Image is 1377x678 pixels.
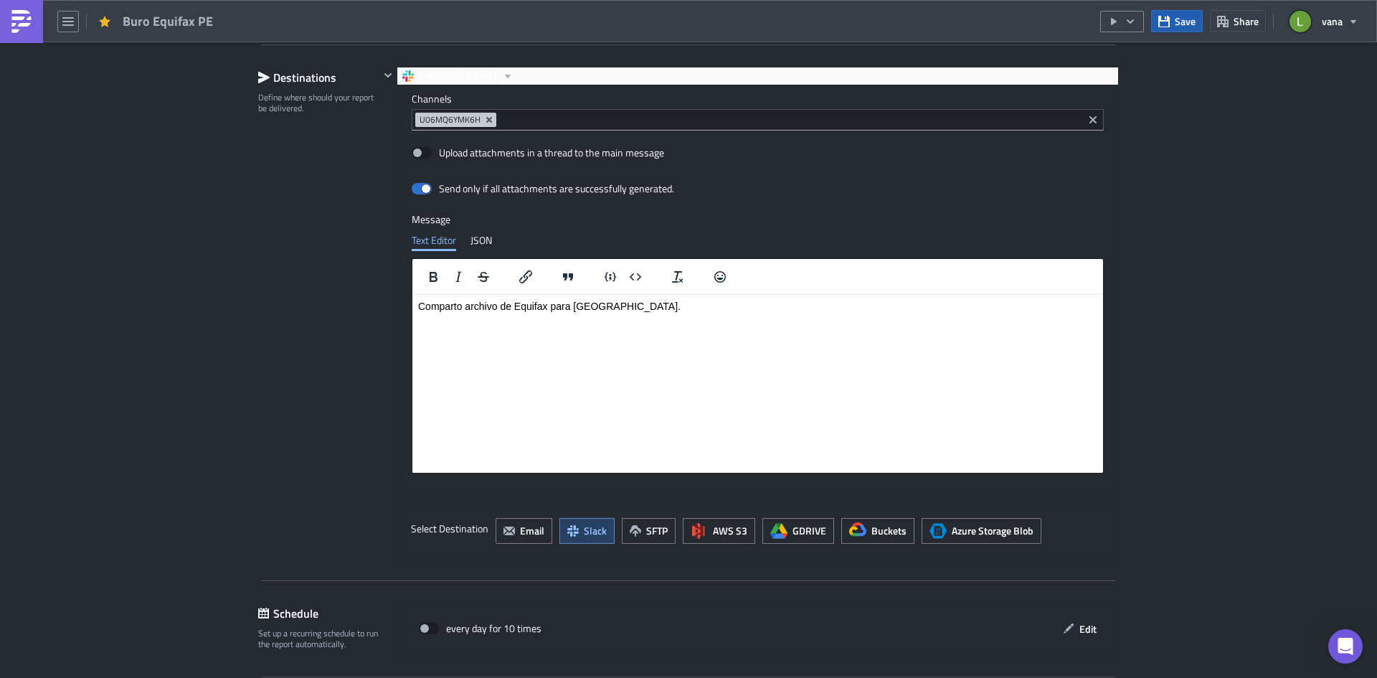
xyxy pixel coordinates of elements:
span: Azure Storage Blob [952,523,1033,538]
button: Save [1151,10,1203,32]
span: Save [1175,14,1196,29]
button: Insert code block [623,267,648,287]
span: SFTP [646,523,668,538]
button: Insert code line [598,267,623,287]
button: Clear selected items [1084,111,1102,128]
label: Upload attachments in a thread to the main message [412,146,664,159]
div: Schedule [258,603,397,624]
button: Email [496,518,552,544]
span: Buro Equifax PE [123,13,214,29]
button: Edit [1056,618,1104,640]
button: Blockquote [556,267,580,287]
div: Define where should your report be delivered. [258,92,379,114]
span: [PERSON_NAME] [419,67,497,85]
button: Buckets [841,518,914,544]
button: Bold [421,267,445,287]
div: Text Editor [412,230,456,251]
button: Remove Tag [483,113,496,127]
span: Azure Storage Blob [929,522,947,540]
div: Destinations [258,67,379,88]
span: GDRIVE [792,523,826,538]
div: every day for 10 times [419,618,541,639]
div: Open Intercom Messenger [1328,629,1363,664]
span: Edit [1079,621,1097,636]
button: Hide content [379,67,397,84]
span: Share [1234,14,1259,29]
span: Slack [584,523,607,538]
button: Slack [559,518,615,544]
span: Email [520,523,544,538]
button: Azure Storage BlobAzure Storage Blob [922,518,1041,544]
iframe: Rich Text Area [412,295,1103,473]
button: AWS S3 [683,518,755,544]
button: GDRIVE [762,518,834,544]
button: Italic [446,267,470,287]
span: U06MQ6YMK6H [420,114,481,126]
label: Select Destination [411,518,488,540]
span: vana [1322,14,1343,29]
span: AWS S3 [713,523,747,538]
button: Strikethrough [471,267,496,287]
button: Insert/edit link [514,267,538,287]
img: Avatar [1288,9,1312,34]
button: SFTP [622,518,676,544]
div: Set up a recurring schedule to run the report automatically. [258,628,387,650]
div: Send only if all attachments are successfully generated. [439,182,674,195]
label: Message [412,213,1104,226]
span: Buckets [871,523,907,538]
button: Clear formatting [666,267,690,287]
button: Share [1210,10,1266,32]
button: [PERSON_NAME] [397,67,519,85]
div: JSON [470,230,492,251]
button: vana [1281,6,1366,37]
img: PushMetrics [10,10,33,33]
label: Channels [412,93,1104,105]
button: Emojis [708,267,732,287]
